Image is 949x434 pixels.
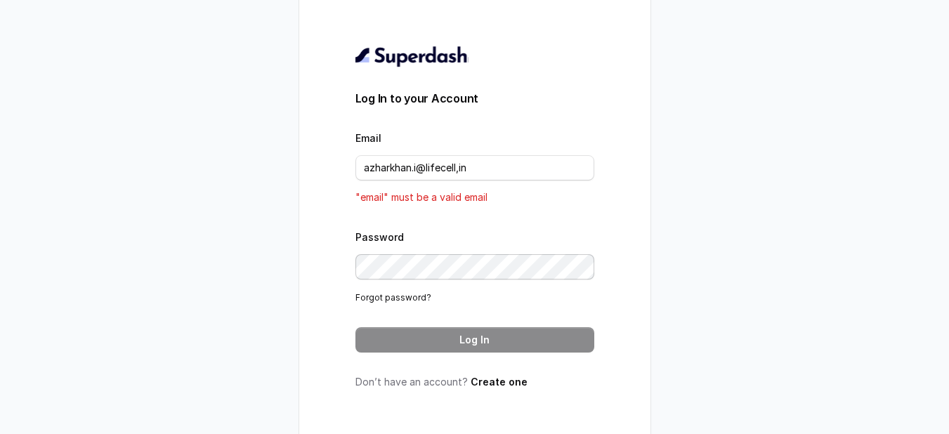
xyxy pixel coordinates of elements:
button: Log In [355,327,594,353]
label: Email [355,132,381,144]
p: "email" must be a valid email [355,189,594,206]
p: Don’t have an account? [355,375,594,389]
input: youremail@example.com [355,155,594,180]
img: light.svg [355,45,469,67]
a: Create one [471,376,528,388]
h3: Log In to your Account [355,90,594,107]
a: Forgot password? [355,292,431,303]
label: Password [355,231,404,243]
